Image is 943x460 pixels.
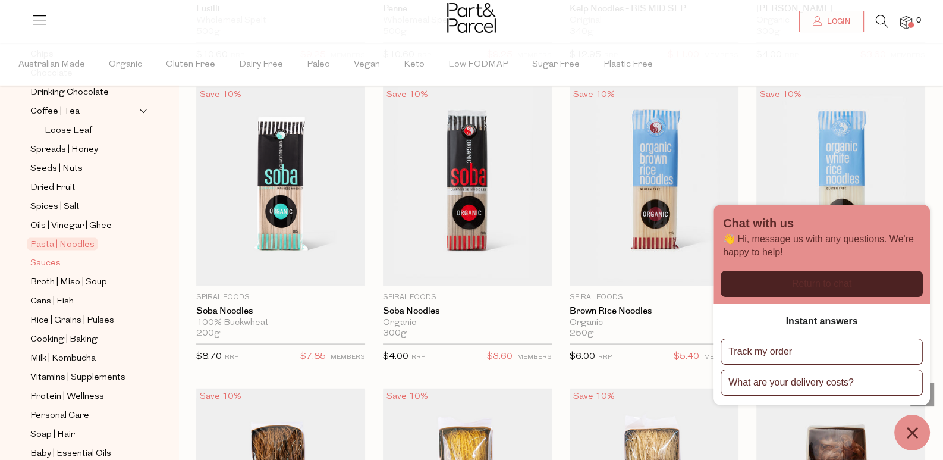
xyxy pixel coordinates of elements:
a: Cans | Fish [30,293,139,308]
a: Cooking | Baking [30,331,139,346]
span: Paleo [307,43,330,85]
span: $5.40 [674,349,699,364]
span: Organic [109,43,142,85]
a: Login [799,11,864,32]
span: 0 [913,15,924,26]
a: Coffee | Tea [30,104,139,118]
span: Personal Care [30,408,89,423]
a: Vitamins | Supplements [30,370,139,384]
img: Soba Noodles [196,86,365,286]
div: Save 10% [383,388,432,404]
span: Spices | Salt [30,199,80,214]
div: Save 10% [570,86,618,102]
a: Pasta | Noodles [30,237,139,251]
span: Drinking Chocolate [30,85,109,99]
div: Save 10% [570,388,618,404]
span: Sauces [30,256,61,270]
a: Soba Noodles [383,305,552,316]
span: Cans | Fish [30,294,74,308]
div: Organic [570,317,738,328]
a: 0 [900,16,912,29]
span: Dried Fruit [30,180,76,195]
span: $8.70 [196,352,222,361]
span: Sugar Free [532,43,580,85]
div: Save 10% [383,86,432,102]
p: Spiral Foods [570,292,738,302]
span: 300g [383,328,407,339]
a: Loose Leaf [45,123,139,137]
span: Loose Leaf [45,123,92,137]
img: White Rice Noodles [756,86,925,286]
span: Low FODMAP [448,43,508,85]
span: Vitamins | Supplements [30,370,125,384]
small: MEMBERS [517,353,552,360]
span: Spreads | Honey [30,142,98,157]
span: Login [824,17,850,27]
span: 200g [196,328,220,339]
img: Part&Parcel [447,3,496,33]
span: Oils | Vinegar | Ghee [30,218,112,233]
span: $3.60 [487,349,513,364]
span: 250g [570,328,593,339]
span: Keto [404,43,425,85]
a: Dried Fruit [30,180,139,195]
span: Cooking | Baking [30,332,98,346]
div: 100% Buckwheat [196,317,365,328]
a: Seeds | Nuts [30,161,139,176]
a: Sauces [30,255,139,270]
a: Spreads | Honey [30,142,139,157]
a: Soba Noodles [196,305,365,316]
p: Spiral Foods [383,292,552,302]
p: Spiral Foods [196,292,365,302]
span: Soap | Hair [30,427,75,442]
span: Gluten Free [166,43,215,85]
a: Protein | Wellness [30,389,139,403]
span: Dairy Free [239,43,283,85]
div: Organic [383,317,552,328]
span: $6.00 [570,352,595,361]
button: Expand/Collapse Coffee | Tea [139,104,147,118]
a: Rice | Grains | Pulses [30,312,139,327]
inbox-online-store-chat: Shopify online store chat [710,205,933,450]
div: Save 10% [196,388,245,404]
span: Coffee | Tea [30,104,80,118]
span: Protein | Wellness [30,389,104,403]
span: Broth | Miso | Soup [30,275,107,289]
a: Personal Care [30,408,139,423]
small: MEMBERS [331,353,365,360]
span: Australian Made [18,43,85,85]
div: Save 10% [756,86,805,102]
span: $7.85 [300,349,326,364]
a: Brown Rice Noodles [570,305,738,316]
span: Rice | Grains | Pulses [30,313,114,327]
small: RRP [411,353,425,360]
span: $4.00 [383,352,408,361]
img: Brown Rice Noodles [570,86,738,286]
a: Oils | Vinegar | Ghee [30,218,139,233]
a: Drinking Chocolate [30,85,139,99]
span: Vegan [354,43,380,85]
span: Seeds | Nuts [30,161,83,176]
a: Spices | Salt [30,199,139,214]
small: RRP [598,353,612,360]
span: Milk | Kombucha [30,351,96,365]
span: Pasta | Noodles [27,237,98,250]
div: Save 10% [196,86,245,102]
a: Soap | Hair [30,427,139,442]
small: MEMBERS [704,353,738,360]
a: Broth | Miso | Soup [30,274,139,289]
img: Soba Noodles [383,86,552,286]
small: RRP [225,353,238,360]
span: Plastic Free [603,43,653,85]
a: Milk | Kombucha [30,351,139,365]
